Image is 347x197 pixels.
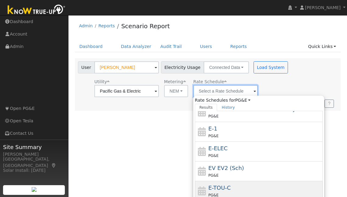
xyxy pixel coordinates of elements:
[3,167,65,174] div: Solar Install: [DATE]
[209,114,219,118] span: PG&E
[226,41,251,52] a: Reports
[3,156,65,169] div: [GEOGRAPHIC_DATA], [GEOGRAPHIC_DATA]
[156,41,186,52] a: Audit Trail
[78,61,95,73] span: User
[164,79,188,85] div: Metering
[235,98,251,103] a: PG&E
[209,154,219,158] span: PG&E
[121,22,170,30] a: Scenario Report
[254,61,288,73] button: Load System
[32,187,37,192] img: retrieve
[195,104,217,111] a: Results
[98,23,115,28] a: Reports
[161,61,204,73] span: Electricity Usage
[3,151,65,158] div: [PERSON_NAME]
[217,104,239,111] a: History
[324,100,334,108] a: Help Link
[75,41,107,52] a: Dashboard
[209,106,296,112] span: B-6 Small General Service TOU Poly Phase
[79,23,93,28] a: Admin
[5,3,68,17] img: Know True-Up
[204,61,249,73] button: Connected Data
[195,41,217,52] a: Users
[94,85,159,97] input: Select a Utility
[209,125,217,132] span: E-1
[209,145,228,151] span: E-ELEC
[195,97,251,104] span: Rate Schedules for
[94,79,159,85] div: Utility
[209,173,219,178] span: PG&E
[116,41,156,52] a: Data Analyzer
[164,85,188,97] button: NEM
[94,61,159,73] input: Select a User
[209,185,231,191] span: E-TOU-C
[209,134,219,138] span: PG&E
[305,5,341,10] span: [PERSON_NAME]
[51,163,57,168] a: Map
[193,79,227,84] span: Alias: HEV2A
[209,165,244,171] span: Electric Vehicle EV2 (Sch)
[3,143,65,151] span: Site Summary
[303,41,341,52] a: Quick Links
[193,85,258,97] input: Select a Rate Schedule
